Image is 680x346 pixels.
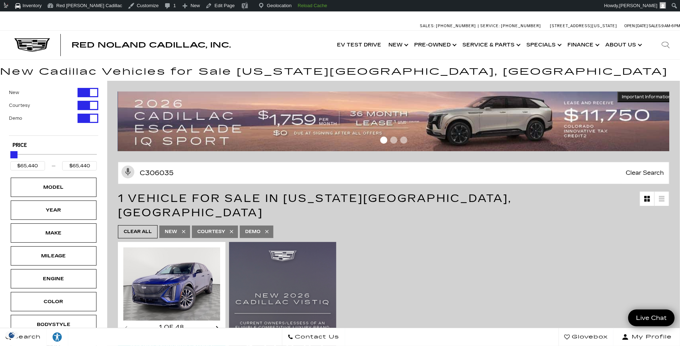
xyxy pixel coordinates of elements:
div: Engine [36,275,71,283]
div: Make [36,229,71,237]
span: Clear All [124,227,152,236]
span: [PHONE_NUMBER] [436,24,476,28]
span: Open [DATE] [624,24,648,28]
span: My Profile [629,332,672,342]
div: Mileage [36,252,71,260]
span: Courtesy [197,227,225,236]
a: New [385,31,411,59]
div: Maximum Price [10,151,18,158]
span: [PERSON_NAME] [619,3,657,8]
div: Model [36,183,71,191]
div: ModelModel [11,178,96,197]
input: Minimum [10,161,45,170]
a: Grid View [640,192,654,206]
section: Click to Open Cookie Consent Modal [4,331,20,339]
span: Demo [245,227,260,236]
div: MakeMake [11,223,96,243]
input: Search Inventory [118,162,669,184]
a: Service & Parts [459,31,523,59]
a: About Us [602,31,644,59]
label: Courtesy [9,102,30,109]
div: Year [36,206,71,214]
span: New [165,227,177,236]
div: MileageMileage [11,246,96,266]
span: Contact Us [293,332,339,342]
span: Important Information [622,94,671,100]
a: Service: [PHONE_NUMBER] [478,24,543,28]
span: Search [11,332,41,342]
span: Go to slide 2 [390,137,397,144]
div: BodystyleBodystyle [11,315,96,334]
span: Service: [480,24,500,28]
a: Pre-Owned [411,31,459,59]
div: Next slide [216,326,220,333]
span: 9 AM-6 PM [661,24,680,28]
img: 2025 Cadillac LYRIQ Sport 1 1 [123,247,221,321]
img: 2509-September-FOM-Escalade-IQ-Lease9 [118,92,675,151]
div: Color [36,298,71,306]
span: Go to slide 3 [400,137,407,144]
div: ColorColor [11,292,96,311]
input: Maximum [62,161,97,170]
span: Glovebox [570,332,608,342]
div: Price [10,149,97,170]
img: Opt-Out Icon [4,331,20,339]
a: Explore your accessibility options [46,328,68,346]
a: [STREET_ADDRESS][US_STATE] [550,24,617,28]
span: Go to slide 1 [380,137,387,144]
span: 1 Vehicle for Sale in [US_STATE][GEOGRAPHIC_DATA], [GEOGRAPHIC_DATA] [118,192,512,219]
span: [PHONE_NUMBER] [501,24,541,28]
div: Explore your accessibility options [46,332,68,342]
a: Live Chat [628,310,675,326]
span: Sales: [420,24,435,28]
div: Search [651,31,680,59]
h5: Price [13,142,95,149]
div: 1 / 2 [123,247,221,321]
a: Contact Us [282,328,345,346]
a: Specials [523,31,564,59]
a: Glovebox [559,328,614,346]
a: EV Test Drive [333,31,385,59]
img: Cadillac Dark Logo with Cadillac White Text [14,38,50,52]
svg: Click to toggle on voice search [121,165,134,178]
span: Sales: [649,24,661,28]
label: New [9,89,19,96]
div: 1 of 48 [123,323,220,331]
strong: Reload Cache [298,3,327,8]
a: Sales: [PHONE_NUMBER] [420,24,478,28]
button: Open user profile menu [614,328,680,346]
a: Finance [564,31,602,59]
div: Bodystyle [36,321,71,328]
div: EngineEngine [11,269,96,288]
span: Clear Search [622,162,667,184]
div: Filter by Vehicle Type [9,88,98,135]
a: Red Noland Cadillac, Inc. [71,41,231,49]
div: YearYear [11,201,96,220]
label: Demo [9,115,22,122]
span: Live Chat [632,314,670,322]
